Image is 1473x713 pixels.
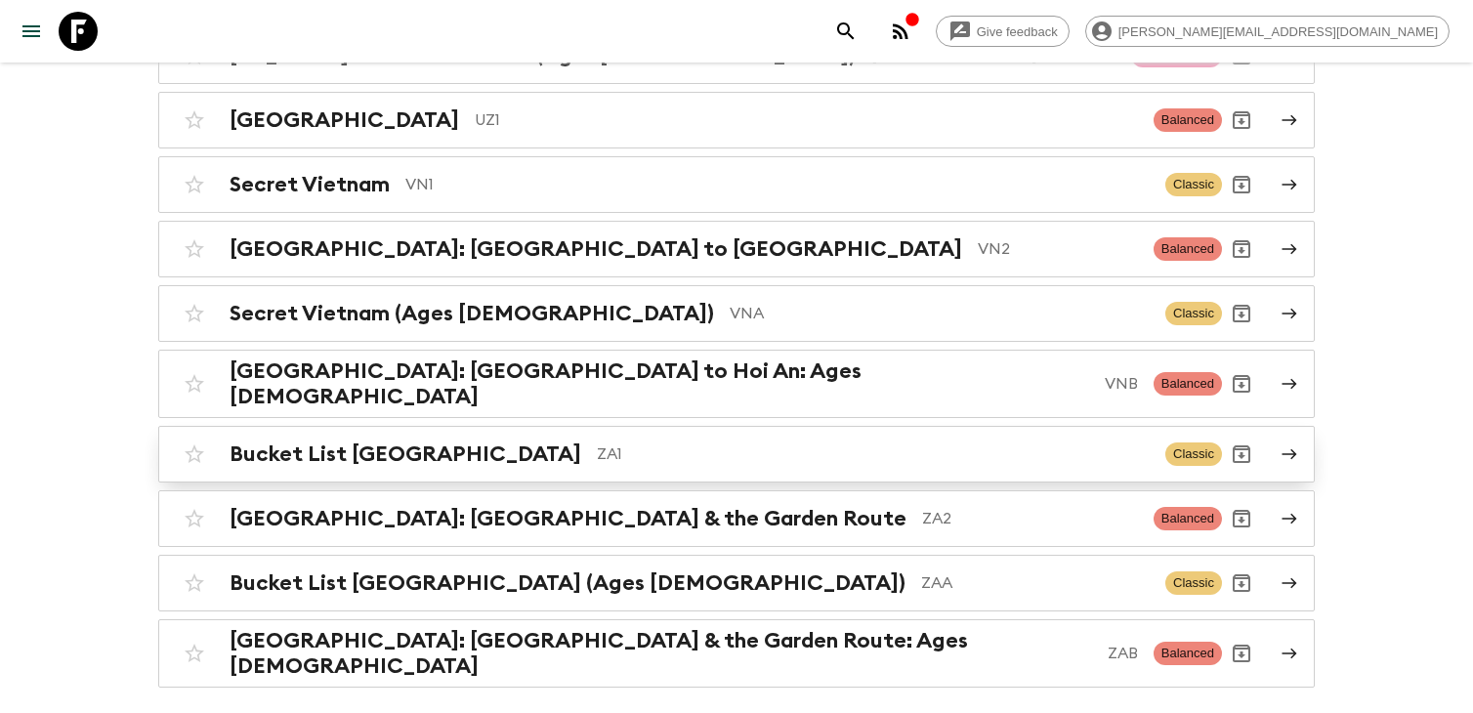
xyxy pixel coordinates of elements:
[12,12,51,51] button: menu
[1222,230,1261,269] button: Archive
[1222,634,1261,673] button: Archive
[1222,364,1261,403] button: Archive
[1222,165,1261,204] button: Archive
[158,156,1315,213] a: Secret VietnamVN1ClassicArchive
[1165,442,1222,466] span: Classic
[230,358,1089,409] h2: [GEOGRAPHIC_DATA]: [GEOGRAPHIC_DATA] to Hoi An: Ages [DEMOGRAPHIC_DATA]
[730,302,1150,325] p: VNA
[1154,507,1222,530] span: Balanced
[1222,101,1261,140] button: Archive
[158,619,1315,688] a: [GEOGRAPHIC_DATA]: [GEOGRAPHIC_DATA] & the Garden Route: Ages [DEMOGRAPHIC_DATA]ZABBalancedArchive
[230,506,906,531] h2: [GEOGRAPHIC_DATA]: [GEOGRAPHIC_DATA] & the Garden Route
[921,571,1150,595] p: ZAA
[1154,108,1222,132] span: Balanced
[158,285,1315,342] a: Secret Vietnam (Ages [DEMOGRAPHIC_DATA])VNAClassicArchive
[922,507,1138,530] p: ZA2
[230,628,1092,679] h2: [GEOGRAPHIC_DATA]: [GEOGRAPHIC_DATA] & the Garden Route: Ages [DEMOGRAPHIC_DATA]
[158,221,1315,277] a: [GEOGRAPHIC_DATA]: [GEOGRAPHIC_DATA] to [GEOGRAPHIC_DATA]VN2BalancedArchive
[230,236,962,262] h2: [GEOGRAPHIC_DATA]: [GEOGRAPHIC_DATA] to [GEOGRAPHIC_DATA]
[1108,642,1138,665] p: ZAB
[936,16,1070,47] a: Give feedback
[158,426,1315,482] a: Bucket List [GEOGRAPHIC_DATA]ZA1ClassicArchive
[475,108,1138,132] p: UZ1
[978,237,1138,261] p: VN2
[405,173,1150,196] p: VN1
[230,107,459,133] h2: [GEOGRAPHIC_DATA]
[230,570,905,596] h2: Bucket List [GEOGRAPHIC_DATA] (Ages [DEMOGRAPHIC_DATA])
[1105,372,1138,396] p: VNB
[1222,499,1261,538] button: Archive
[1154,642,1222,665] span: Balanced
[1222,564,1261,603] button: Archive
[1165,173,1222,196] span: Classic
[966,24,1069,39] span: Give feedback
[1165,571,1222,595] span: Classic
[1222,294,1261,333] button: Archive
[826,12,865,51] button: search adventures
[158,555,1315,611] a: Bucket List [GEOGRAPHIC_DATA] (Ages [DEMOGRAPHIC_DATA])ZAAClassicArchive
[1154,372,1222,396] span: Balanced
[158,490,1315,547] a: [GEOGRAPHIC_DATA]: [GEOGRAPHIC_DATA] & the Garden RouteZA2BalancedArchive
[158,350,1315,418] a: [GEOGRAPHIC_DATA]: [GEOGRAPHIC_DATA] to Hoi An: Ages [DEMOGRAPHIC_DATA]VNBBalancedArchive
[1222,435,1261,474] button: Archive
[230,301,714,326] h2: Secret Vietnam (Ages [DEMOGRAPHIC_DATA])
[1154,237,1222,261] span: Balanced
[1085,16,1450,47] div: [PERSON_NAME][EMAIL_ADDRESS][DOMAIN_NAME]
[230,172,390,197] h2: Secret Vietnam
[158,92,1315,148] a: [GEOGRAPHIC_DATA]UZ1BalancedArchive
[597,442,1150,466] p: ZA1
[1165,302,1222,325] span: Classic
[230,441,581,467] h2: Bucket List [GEOGRAPHIC_DATA]
[1108,24,1449,39] span: [PERSON_NAME][EMAIL_ADDRESS][DOMAIN_NAME]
